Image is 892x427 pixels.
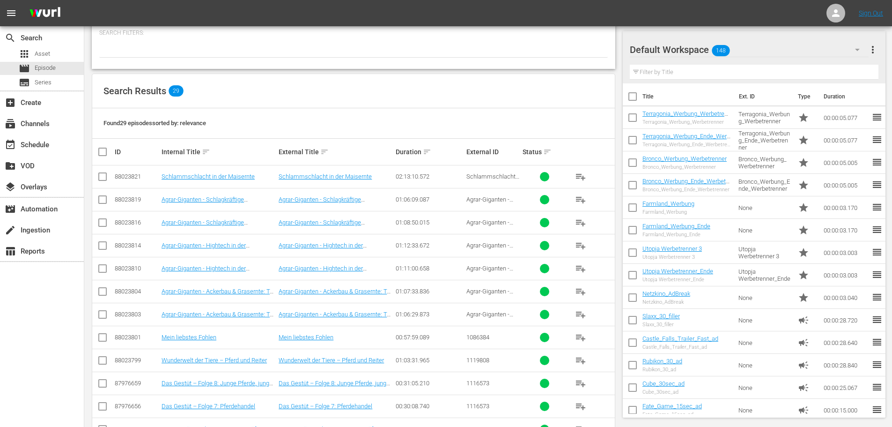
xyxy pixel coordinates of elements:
td: None [735,286,795,309]
span: Asset [19,48,30,60]
a: Wunderwelt der Tiere – Pferd und Reiter [162,357,267,364]
div: 88023816 [115,219,159,226]
th: Type [792,83,818,110]
span: Create [5,97,16,108]
td: 00:00:28.640 [820,331,871,354]
td: Terragonia_Werbung_Ende_Werbetrenner [735,129,795,151]
span: Agrar-Giganten - Schlagkräftige Landtechnik: Teil 2 [466,196,516,217]
a: Agrar-Giganten - Hightech in der Getreideernte: Teil 2 [162,242,250,256]
a: Das Gestüt – Folge 8: Junge Pferde, junge Reiter [279,380,390,394]
span: Agrar-Giganten - Schlagkräftige Landtechnik: Teil 1 [466,219,516,240]
a: Cube_30sec_ad [642,380,685,387]
div: Duration [396,146,463,157]
div: 01:06:29.873 [396,311,463,318]
div: 88023803 [115,311,159,318]
div: Utopja Werbetrenner_Ende [642,277,713,283]
div: 01:11:00.658 [396,265,463,272]
td: None [735,309,795,331]
a: Castle_Falls_Trailer_Fast_ad [642,335,718,342]
span: reorder [871,269,883,280]
div: 00:31:05.210 [396,380,463,387]
td: 00:00:05.077 [820,106,871,129]
td: 00:00:25.067 [820,376,871,399]
a: Bronco_Werbung_Ende_Werbetrenner [642,178,730,192]
div: Bronco_Werbung_Ende_Werbetrenner [642,187,731,193]
div: 88023819 [115,196,159,203]
span: playlist_add [575,171,586,182]
span: Promo [798,135,809,146]
a: Mein liebstes Fohlen [162,334,216,341]
button: playlist_add [569,303,592,326]
span: playlist_add [575,194,586,205]
span: Automation [5,203,16,215]
span: playlist_add [575,240,586,251]
div: 88023804 [115,288,159,295]
div: Farmland_Werbung [642,209,694,215]
a: Agrar-Giganten - Ackerbau & Grasernte: Teil 1 [162,311,276,325]
span: reorder [871,314,883,325]
button: playlist_add [569,257,592,280]
span: Promo [798,202,809,213]
div: Internal Title [162,146,276,157]
td: None [735,219,795,241]
span: Series [35,78,52,87]
div: External ID [466,148,520,156]
td: None [735,399,795,421]
td: 00:00:03.170 [820,219,871,241]
td: 00:00:03.003 [820,264,871,286]
a: Terragonia_Werbung_Werbetrenner [642,110,728,124]
span: sort [320,148,329,156]
span: 29 [169,85,184,97]
span: Ad [798,405,809,416]
span: Ad [798,337,809,348]
td: None [735,376,795,399]
span: menu [6,7,17,19]
span: Episode [19,63,30,74]
div: 87976659 [115,380,159,387]
button: playlist_add [569,326,592,349]
p: Search Filters: [99,29,608,37]
span: reorder [871,179,883,190]
td: 00:00:28.840 [820,354,871,376]
span: Schlammschlacht in der Maisernte [466,173,519,187]
div: External Title [279,146,393,157]
td: 00:00:03.040 [820,286,871,309]
span: Agrar-Giganten - Ackerbau & Grasernte: Teil 1 [466,311,513,332]
span: Promo [798,225,809,236]
div: 88023810 [115,265,159,272]
a: Farmland_Werbung_Ende [642,223,710,230]
a: Das Gestüt – Folge 7: Pferdehandel [279,403,372,410]
span: reorder [871,337,883,348]
td: 00:00:28.720 [820,309,871,331]
div: ID [115,148,159,156]
a: Agrar-Giganten - Ackerbau & Grasernte: Teil 2 [162,288,276,302]
span: reorder [871,202,883,213]
a: Fate_Game_15sec_ad [642,403,702,410]
td: 00:00:05.077 [820,129,871,151]
a: Sign Out [859,9,883,17]
span: Promo [798,292,809,303]
span: reorder [871,157,883,168]
td: Utopja Werbetrenner_Ende [735,264,795,286]
div: Terragonia_Werbung_Ende_Werbetrenner [642,142,731,148]
div: 88023821 [115,173,159,180]
div: Default Workspace [630,37,869,63]
span: Series [19,77,30,88]
span: Asset [35,49,50,59]
td: None [735,354,795,376]
td: None [735,331,795,354]
a: Rubikon_30_ad [642,358,682,365]
a: Bronco_Werbung_Werbetrenner [642,155,727,162]
div: Utopja Werbetrenner 3 [642,254,702,260]
button: more_vert [867,38,878,61]
a: Agrar-Giganten - Ackerbau & Grasernte: Teil 1 [279,311,393,325]
a: Slaxx_30_filler [642,313,680,320]
div: Castle_Falls_Trailer_Fast_ad [642,344,718,350]
th: Ext. ID [733,83,793,110]
button: playlist_add [569,349,592,372]
button: playlist_add [569,280,592,303]
div: 01:12:33.672 [396,242,463,249]
td: 00:00:15.000 [820,399,871,421]
div: 88023814 [115,242,159,249]
td: Utopja Werbetrenner 3 [735,241,795,264]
